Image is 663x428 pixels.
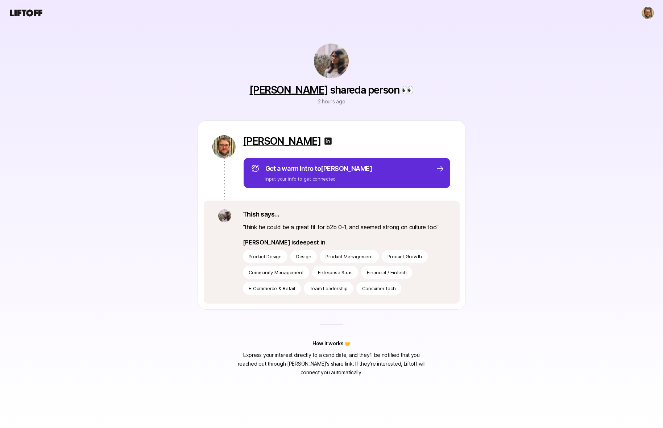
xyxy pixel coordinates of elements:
[243,222,445,232] p: " think he could be a great fit for b2b 0-1, and seemed strong on culture too "
[249,269,304,276] p: Community Management
[218,209,231,222] img: 3f97a976_3792_4baf_b6b0_557933e89327.jpg
[243,238,445,247] p: [PERSON_NAME] is deepest in
[318,97,345,106] p: 2 hours ago
[362,285,396,292] p: Consumer tech
[312,339,351,348] p: How it works 🤝
[249,285,295,292] p: E-Commerce & Retail
[326,253,373,260] p: Product Management
[249,84,413,96] p: shared a person 👀
[367,269,406,276] p: Financial / Fintech
[642,7,654,19] img: Alex Manthei
[243,210,260,218] a: Thish
[212,135,236,159] img: 8041e05d_eb6e_460f_a167_2a530b14f92a.jfif
[324,137,332,145] img: linkedin-logo
[314,44,349,78] img: 3f97a976_3792_4baf_b6b0_557933e89327.jpg
[641,7,654,20] button: Alex Manthei
[265,164,372,174] p: Get a warm intro
[318,269,352,276] p: Enterprise Saas
[315,165,372,172] span: to [PERSON_NAME]
[310,285,348,292] p: Team Leadership
[237,351,426,377] p: Express your interest directly to a candidate, and they'll be notified that you reached out throu...
[296,253,311,260] p: Design
[388,253,422,260] p: Product Growth
[243,135,321,147] a: [PERSON_NAME]
[265,175,372,182] p: Input your info to get connected
[249,84,328,96] a: [PERSON_NAME]
[243,209,445,219] p: says...
[249,253,282,260] p: Product Design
